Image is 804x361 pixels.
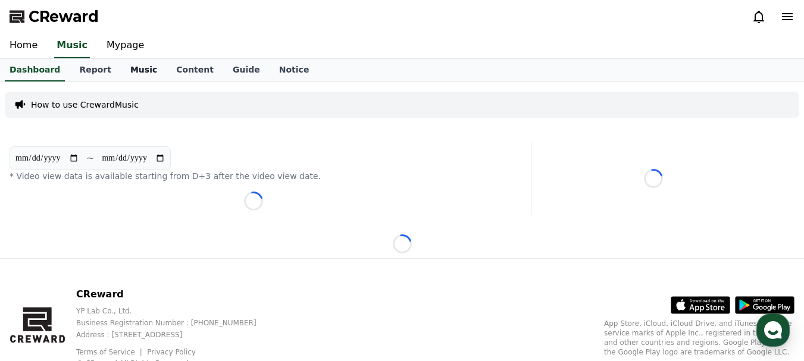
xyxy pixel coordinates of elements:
span: Home [30,280,51,290]
p: App Store, iCloud, iCloud Drive, and iTunes Store are service marks of Apple Inc., registered in ... [604,319,794,357]
p: Address : [STREET_ADDRESS] [76,330,276,340]
a: Music [54,33,90,58]
p: ~ [86,151,94,165]
a: Report [70,59,121,81]
a: Content [167,59,223,81]
p: YP Lab Co., Ltd. [76,306,276,316]
a: Guide [223,59,270,81]
a: Settings [154,262,229,292]
p: CReward [76,287,276,302]
span: Messages [99,281,134,290]
p: Business Registration Number : [PHONE_NUMBER] [76,318,276,328]
a: How to use CrewardMusic [31,99,139,111]
a: Terms of Service [76,348,144,356]
a: Dashboard [5,59,65,81]
a: Privacy Policy [147,348,196,356]
a: Music [121,59,167,81]
p: * Video view data is available starting from D+3 after the video view date. [10,170,498,182]
a: Messages [79,262,154,292]
a: Notice [270,59,319,81]
a: Home [4,262,79,292]
span: Settings [176,280,205,290]
a: CReward [10,7,99,26]
a: Mypage [97,33,154,58]
span: CReward [29,7,99,26]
